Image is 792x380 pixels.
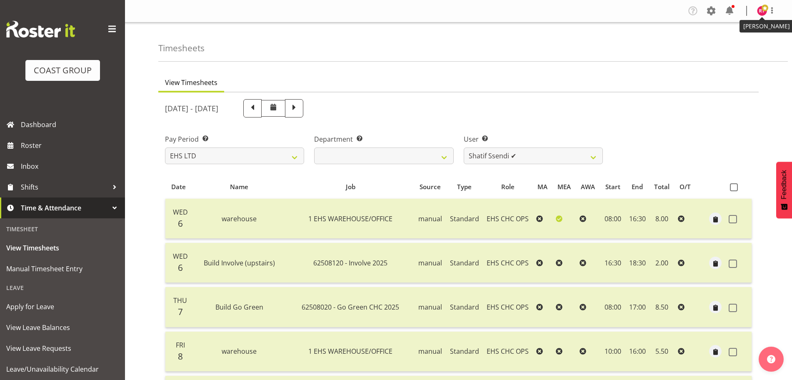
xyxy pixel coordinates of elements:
td: 08:00 [600,287,625,327]
a: Leave/Unavailability Calendar [2,359,123,380]
span: 6 [178,262,183,273]
span: Dashboard [21,118,121,131]
span: Source [420,182,441,192]
span: warehouse [222,214,257,223]
span: Date [171,182,186,192]
span: EHS CHC OPS [487,214,529,223]
a: Apply for Leave [2,296,123,317]
a: Manual Timesheet Entry [2,258,123,279]
a: View Leave Requests [2,338,123,359]
span: Leave/Unavailability Calendar [6,363,119,375]
span: MA [537,182,547,192]
span: manual [418,347,442,356]
img: reuben-thomas8009.jpg [757,6,767,16]
td: 16:30 [600,243,625,283]
div: Leave [2,279,123,296]
span: Name [230,182,248,192]
td: 8.00 [649,199,675,239]
span: 7 [178,306,183,317]
span: EHS CHC OPS [487,347,529,356]
span: Type [457,182,472,192]
td: Standard [446,332,483,372]
span: View Timesheets [6,242,119,254]
span: 62508020 - Go Green CHC 2025 [302,302,399,312]
span: Build Go Green [215,302,263,312]
span: 1 EHS WAREHOUSE/OFFICE [308,214,392,223]
td: 08:00 [600,199,625,239]
span: Build Involve (upstairs) [204,258,275,267]
img: Rosterit website logo [6,21,75,37]
span: Start [605,182,620,192]
td: 17:00 [625,287,649,327]
span: Feedback [780,170,788,199]
span: EHS CHC OPS [487,302,529,312]
a: View Timesheets [2,237,123,258]
span: View Leave Balances [6,321,119,334]
div: Timesheet [2,220,123,237]
span: MEA [557,182,571,192]
span: View Leave Requests [6,342,119,355]
span: 8 [178,350,183,362]
span: 6 [178,217,183,229]
h5: [DATE] - [DATE] [165,104,218,113]
span: Apply for Leave [6,300,119,313]
span: EHS CHC OPS [487,258,529,267]
span: Job [346,182,355,192]
span: manual [418,302,442,312]
a: View Leave Balances [2,317,123,338]
td: Standard [446,243,483,283]
span: Thu [173,296,187,305]
td: 10:00 [600,332,625,372]
span: AWA [581,182,595,192]
label: Department [314,134,453,144]
span: Shifts [21,181,108,193]
span: Time & Attendance [21,202,108,214]
td: Standard [446,287,483,327]
span: 1 EHS WAREHOUSE/OFFICE [308,347,392,356]
td: 16:30 [625,199,649,239]
span: Inbox [21,160,121,172]
td: 8.50 [649,287,675,327]
label: Pay Period [165,134,304,144]
span: manual [418,258,442,267]
span: Manual Timesheet Entry [6,262,119,275]
div: COAST GROUP [34,64,92,77]
td: 2.00 [649,243,675,283]
img: help-xxl-2.png [767,355,775,363]
span: View Timesheets [165,77,217,87]
button: Feedback - Show survey [776,162,792,218]
label: User [464,134,603,144]
span: 62508120 - Involve 2025 [313,258,387,267]
span: warehouse [222,347,257,356]
h4: Timesheets [158,43,205,53]
span: Fri [176,340,185,350]
span: Total [654,182,670,192]
span: manual [418,214,442,223]
td: 5.50 [649,332,675,372]
span: End [632,182,643,192]
span: Wed [173,252,188,261]
td: Standard [446,199,483,239]
td: 16:00 [625,332,649,372]
td: 18:30 [625,243,649,283]
span: Wed [173,207,188,217]
span: Roster [21,139,121,152]
span: O/T [680,182,691,192]
span: Role [501,182,515,192]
